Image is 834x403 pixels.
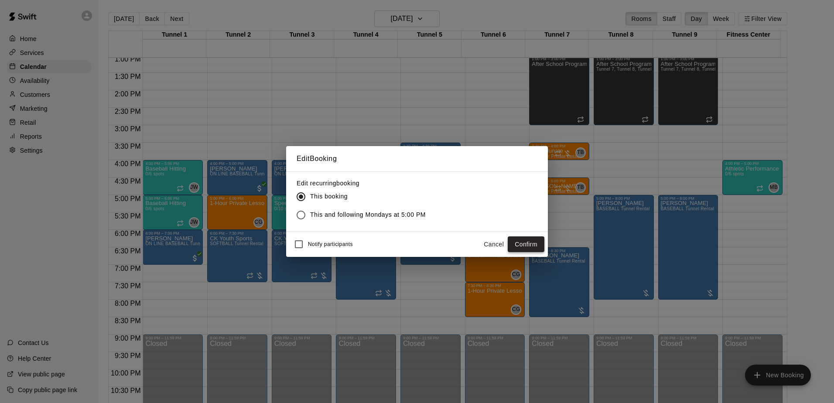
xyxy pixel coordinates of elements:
[308,241,353,247] span: Notify participants
[310,192,348,201] span: This booking
[480,236,508,253] button: Cancel
[297,179,433,188] label: Edit recurring booking
[310,210,426,219] span: This and following Mondays at 5:00 PM
[286,146,548,171] h2: Edit Booking
[508,236,544,253] button: Confirm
